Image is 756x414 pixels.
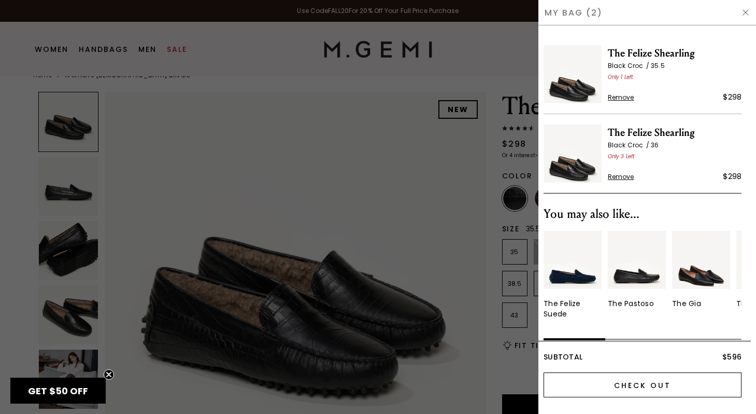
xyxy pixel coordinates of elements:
span: 36 [651,141,659,149]
a: The Gia [672,231,730,309]
span: GET $50 OFF [28,384,88,397]
img: The Felize Shearling [544,125,602,183]
img: v_05671_01_Main_New_TheFelize_MidnightBlue_Suede_290x387_crop_center.jpg [544,231,602,289]
span: The Felize Shearling [608,125,741,141]
img: v_11573_01_Main_New_ThePastoso_Black_Leather_290x387_crop_center.jpg [608,231,666,289]
span: Remove [608,93,634,102]
div: GET $50 OFFClose teaser [10,378,106,404]
span: Black Croc [608,61,651,70]
span: Subtotal [544,352,582,362]
span: Only 3 Left [608,153,635,160]
span: The Felize Shearling [608,45,741,62]
div: The Gia [672,298,701,309]
div: $298 [723,91,741,103]
span: $596 [722,352,741,362]
img: The Felize Shearling [544,45,602,103]
span: 35.5 [651,61,664,70]
span: Remove [608,173,634,181]
img: v_11763_02_Hover_New_TheGia_Black_Leather_290x387_crop_center.jpg [672,231,730,289]
span: Only 1 Left [608,73,633,81]
div: You may also like... [544,206,741,223]
input: Check Out [544,372,741,397]
span: Black Croc [608,141,651,149]
div: The Felize Suede [544,298,602,319]
div: The Pastoso [608,298,654,309]
a: The Pastoso [608,231,666,309]
button: Close teaser [104,369,114,380]
div: $298 [723,170,741,183]
img: Hide Drawer [741,8,750,17]
a: The Felize Suede [544,231,602,319]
